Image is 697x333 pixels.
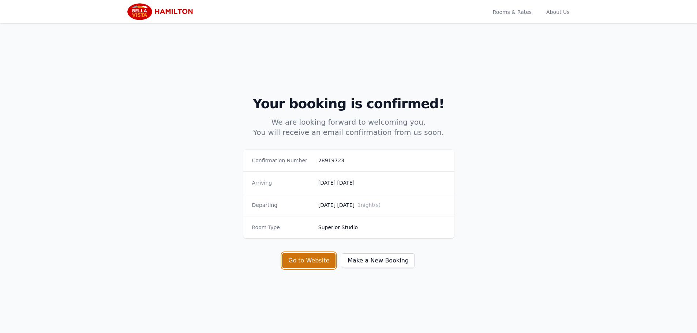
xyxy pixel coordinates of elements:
[318,224,445,231] dd: Superior Studio
[252,157,312,164] dt: Confirmation Number
[318,201,445,209] dd: [DATE] [DATE]
[252,224,312,231] dt: Room Type
[208,117,489,137] p: We are looking forward to welcoming you. You will receive an email confirmation from us soon.
[318,179,445,186] dd: [DATE] [DATE]
[252,179,312,186] dt: Arriving
[282,257,341,264] a: Go to Website
[282,253,336,268] button: Go to Website
[126,3,197,20] img: Bella Vista Hamilton
[252,201,312,209] dt: Departing
[357,202,381,208] span: 1 night(s)
[341,253,415,268] button: Make a New Booking
[134,97,564,111] h2: Your booking is confirmed!
[318,157,445,164] dd: 28919723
